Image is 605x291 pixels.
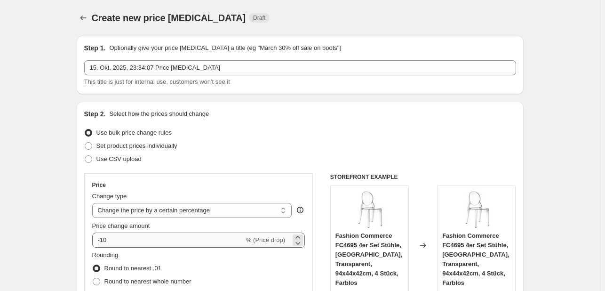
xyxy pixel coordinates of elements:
div: help [295,205,305,215]
h2: Step 1. [84,43,106,53]
span: Round to nearest whole number [104,278,191,285]
input: 30% off holiday sale [84,60,516,75]
span: Change type [92,193,127,200]
p: Optionally give your price [MEDICAL_DATA] a title (eg "March 30% off sale on boots") [109,43,341,53]
span: Create new price [MEDICAL_DATA] [92,13,246,23]
span: Use CSV upload [96,155,142,162]
span: Set product prices individually [96,142,177,149]
span: % (Price drop) [246,236,285,243]
p: Select how the prices should change [109,109,209,119]
input: -15 [92,233,244,248]
img: 61Ki02Bv1sL_80x.jpg [350,191,388,228]
h2: Step 2. [84,109,106,119]
img: 61Ki02Bv1sL_80x.jpg [458,191,495,228]
h6: STOREFRONT EXAMPLE [330,173,516,181]
span: Draft [253,14,265,22]
span: Fashion Commerce FC4695 4er Set Stühle, [GEOGRAPHIC_DATA], Transparent, 94x44x42cm, 4 Stück, Farblos [442,232,509,286]
button: Price change jobs [77,11,90,24]
span: This title is just for internal use, customers won't see it [84,78,230,85]
span: Use bulk price change rules [96,129,172,136]
span: Price change amount [92,222,150,229]
span: Rounding [92,251,119,259]
span: Round to nearest .01 [104,265,161,272]
h3: Price [92,181,106,189]
span: Fashion Commerce FC4695 4er Set Stühle, [GEOGRAPHIC_DATA], Transparent, 94x44x42cm, 4 Stück, Farblos [335,232,403,286]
